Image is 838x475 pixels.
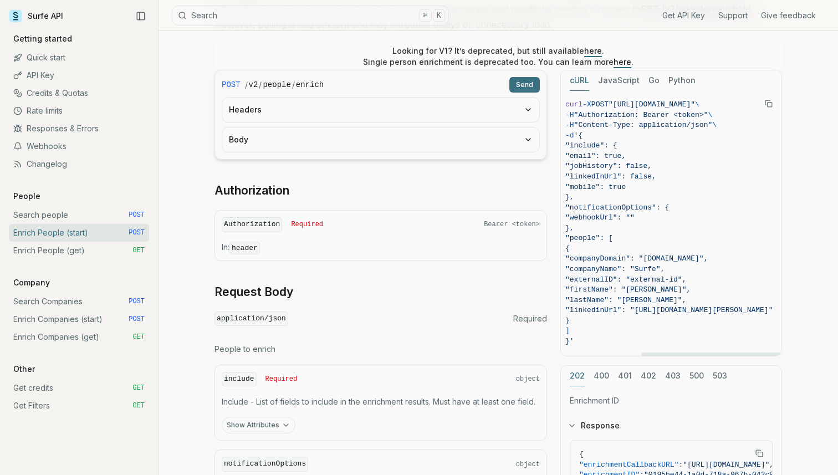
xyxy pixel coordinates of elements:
span: POST [129,315,145,324]
button: Search⌘K [172,6,449,25]
a: Enrich People (get) GET [9,242,149,259]
span: } [565,316,570,325]
a: Search people POST [9,206,149,224]
a: Enrich Companies (get) GET [9,328,149,346]
a: Quick start [9,49,149,67]
button: 202 [570,366,585,386]
button: 400 [594,366,609,386]
p: Company [9,277,54,288]
button: 503 [713,366,727,386]
p: People [9,191,45,202]
span: GET [132,333,145,341]
code: header [229,242,260,254]
button: 500 [689,366,704,386]
p: In: [222,242,540,254]
span: , [769,461,774,469]
p: People to enrich [214,344,547,355]
button: Show Attributes [222,417,295,433]
span: "notificationOptions": { [565,203,669,212]
code: v2 [249,79,258,90]
span: / [259,79,262,90]
p: Include - List of fields to include in the enrichment results. Must have at least one field. [222,396,540,407]
span: POST [129,297,145,306]
span: }' [565,337,574,345]
span: Required [291,220,323,229]
span: "email": true, [565,152,626,160]
span: "mobile": true [565,183,626,191]
a: Get credits GET [9,379,149,397]
button: 403 [665,366,681,386]
p: Looking for V1? It’s deprecated, but still available . Single person enrichment is deprecated too... [363,45,633,68]
span: ] [565,326,570,335]
span: -H [565,121,574,129]
span: POST [591,100,609,109]
a: Webhooks [9,137,149,155]
a: Give feedback [761,10,816,21]
p: Enrichment ID [570,395,773,406]
span: POST [129,211,145,219]
span: Required [513,313,547,324]
a: Authorization [214,183,289,198]
span: "firstName": "[PERSON_NAME]", [565,285,691,294]
button: Copy Text [751,445,768,462]
code: notificationOptions [222,457,308,472]
kbd: ⌘ [419,9,431,22]
span: : [678,461,683,469]
button: Response [561,411,781,440]
button: Send [509,77,540,93]
button: 402 [641,366,656,386]
kbd: K [433,9,445,22]
span: -X [582,100,591,109]
span: \ [708,111,712,119]
a: Support [718,10,748,21]
span: "linkedInUrl": false, [565,172,656,181]
code: include [222,372,257,387]
a: Rate limits [9,102,149,120]
span: { [579,450,584,458]
span: }, [565,193,574,201]
span: \ [695,100,699,109]
span: "[URL][DOMAIN_NAME]" [609,100,695,109]
span: "[URL][DOMAIN_NAME]" [683,461,769,469]
span: Required [265,375,298,384]
a: Surfe API [9,8,63,24]
span: GET [132,401,145,410]
a: Credits & Quotas [9,84,149,102]
span: "people": [ [565,234,613,242]
span: Bearer <token> [484,220,540,229]
span: curl [565,100,582,109]
a: here [614,57,631,67]
a: Get API Key [662,10,705,21]
span: "companyName": "Surfe", [565,265,665,273]
span: "Authorization: Bearer <token>" [574,111,708,119]
span: -d [565,131,574,140]
code: Authorization [222,217,282,232]
span: { [565,244,570,253]
span: "linkedinUrl": "[URL][DOMAIN_NAME][PERSON_NAME]" [565,306,773,314]
p: Other [9,364,39,375]
code: people [263,79,290,90]
span: }, [565,224,574,232]
button: Go [648,70,660,91]
button: 401 [618,366,632,386]
span: "externalID": "external-id", [565,275,686,284]
span: GET [132,384,145,392]
p: Getting started [9,33,76,44]
button: Body [222,127,539,152]
a: API Key [9,67,149,84]
span: "enrichmentCallbackURL" [579,461,678,469]
a: Changelog [9,155,149,173]
span: "lastName": "[PERSON_NAME]", [565,296,686,304]
button: Copy Text [760,95,777,112]
span: POST [129,228,145,237]
span: object [516,375,540,384]
a: Enrich Companies (start) POST [9,310,149,328]
code: application/json [214,311,288,326]
span: "Content-Type: application/json" [574,121,713,129]
a: Request Body [214,284,293,300]
span: '{ [574,131,583,140]
span: POST [222,79,241,90]
button: Headers [222,98,539,122]
button: Collapse Sidebar [132,8,149,24]
code: enrich [296,79,324,90]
